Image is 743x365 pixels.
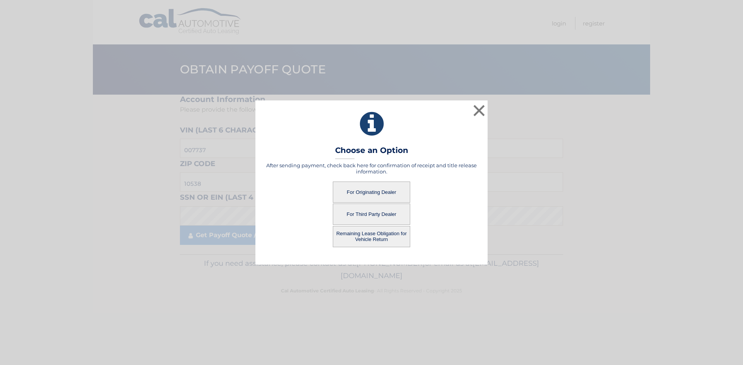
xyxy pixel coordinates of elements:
[333,204,410,225] button: For Third Party Dealer
[333,226,410,247] button: Remaining Lease Obligation for Vehicle Return
[471,103,487,118] button: ×
[265,162,478,175] h5: After sending payment, check back here for confirmation of receipt and title release information.
[335,146,408,159] h3: Choose an Option
[333,182,410,203] button: For Originating Dealer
